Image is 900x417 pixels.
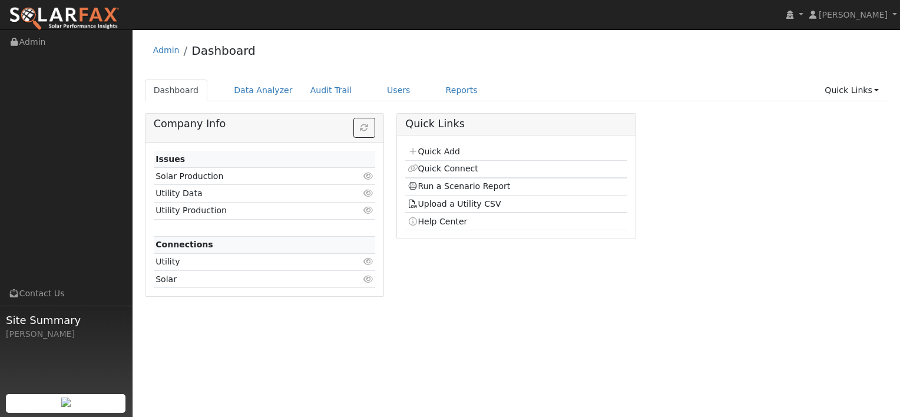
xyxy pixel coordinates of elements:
[154,253,340,270] td: Utility
[302,80,360,101] a: Audit Trail
[816,80,888,101] a: Quick Links
[6,328,126,340] div: [PERSON_NAME]
[363,206,373,214] i: Click to view
[154,118,375,130] h5: Company Info
[408,199,501,208] a: Upload a Utility CSV
[363,275,373,283] i: Click to view
[154,271,340,288] td: Solar
[408,147,460,156] a: Quick Add
[405,118,627,130] h5: Quick Links
[819,10,888,19] span: [PERSON_NAME]
[408,164,478,173] a: Quick Connect
[153,45,180,55] a: Admin
[408,217,468,226] a: Help Center
[363,172,373,180] i: Click to view
[155,154,185,164] strong: Issues
[378,80,419,101] a: Users
[437,80,487,101] a: Reports
[225,80,302,101] a: Data Analyzer
[408,181,511,191] a: Run a Scenario Report
[363,189,373,197] i: Click to view
[61,398,71,407] img: retrieve
[6,312,126,328] span: Site Summary
[145,80,208,101] a: Dashboard
[155,240,213,249] strong: Connections
[363,257,373,266] i: Click to view
[9,6,120,31] img: SolarFax
[154,185,340,202] td: Utility Data
[154,202,340,219] td: Utility Production
[154,168,340,185] td: Solar Production
[191,44,256,58] a: Dashboard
